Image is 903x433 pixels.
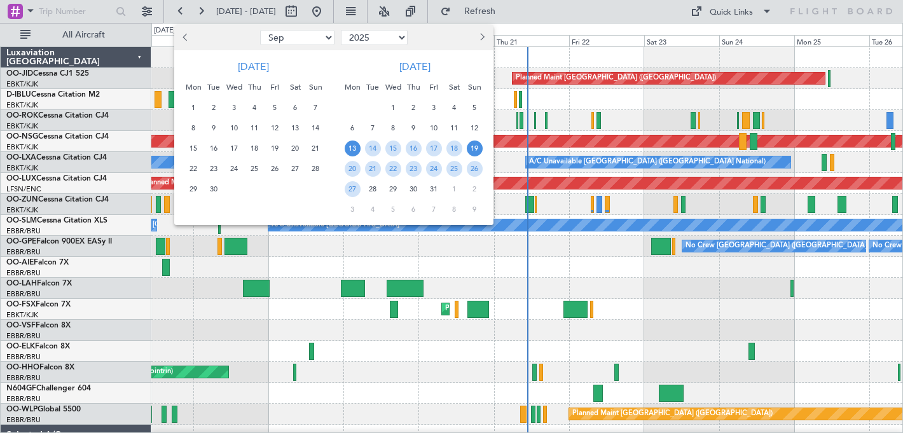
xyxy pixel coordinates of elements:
[383,97,403,118] div: 1-10-2025
[444,118,464,138] div: 11-10-2025
[362,179,383,199] div: 28-10-2025
[285,158,305,179] div: 27-9-2025
[403,77,424,97] div: Thu
[342,179,362,199] div: 27-10-2025
[183,118,203,138] div: 8-9-2025
[403,138,424,158] div: 16-10-2025
[247,141,263,156] span: 18
[406,202,422,217] span: 6
[265,118,285,138] div: 12-9-2025
[305,77,326,97] div: Sun
[186,181,202,197] span: 29
[426,181,442,197] span: 31
[424,97,444,118] div: 3-10-2025
[424,138,444,158] div: 17-10-2025
[287,120,303,136] span: 13
[385,161,401,177] span: 22
[342,138,362,158] div: 13-10-2025
[464,199,485,219] div: 9-11-2025
[247,100,263,116] span: 4
[464,138,485,158] div: 19-10-2025
[345,141,361,156] span: 13
[464,77,485,97] div: Sun
[179,27,193,48] button: Previous month
[385,120,401,136] span: 8
[424,158,444,179] div: 24-10-2025
[365,181,381,197] span: 28
[226,161,242,177] span: 24
[203,77,224,97] div: Tue
[406,100,422,116] span: 2
[446,161,462,177] span: 25
[183,97,203,118] div: 1-9-2025
[383,77,403,97] div: Wed
[224,77,244,97] div: Wed
[385,202,401,217] span: 5
[287,161,303,177] span: 27
[203,118,224,138] div: 9-9-2025
[267,161,283,177] span: 26
[305,138,326,158] div: 21-9-2025
[444,179,464,199] div: 1-11-2025
[467,141,483,156] span: 19
[424,179,444,199] div: 31-10-2025
[385,181,401,197] span: 29
[365,120,381,136] span: 7
[385,100,401,116] span: 1
[424,118,444,138] div: 10-10-2025
[446,181,462,197] span: 1
[267,100,283,116] span: 5
[403,158,424,179] div: 23-10-2025
[203,158,224,179] div: 23-9-2025
[341,30,408,45] select: Select year
[206,141,222,156] span: 16
[385,141,401,156] span: 15
[203,97,224,118] div: 2-9-2025
[467,181,483,197] span: 2
[426,161,442,177] span: 24
[424,77,444,97] div: Fri
[206,100,222,116] span: 2
[224,158,244,179] div: 24-9-2025
[365,141,381,156] span: 14
[426,120,442,136] span: 10
[203,138,224,158] div: 16-9-2025
[342,77,362,97] div: Mon
[308,120,324,136] span: 14
[265,138,285,158] div: 19-9-2025
[226,141,242,156] span: 17
[186,161,202,177] span: 22
[444,199,464,219] div: 8-11-2025
[342,199,362,219] div: 3-11-2025
[345,181,361,197] span: 27
[244,158,265,179] div: 25-9-2025
[183,158,203,179] div: 22-9-2025
[403,97,424,118] div: 2-10-2025
[206,181,222,197] span: 30
[308,100,324,116] span: 7
[362,118,383,138] div: 7-10-2025
[308,141,324,156] span: 21
[403,118,424,138] div: 9-10-2025
[475,27,489,48] button: Next month
[285,97,305,118] div: 6-9-2025
[426,141,442,156] span: 17
[260,30,334,45] select: Select month
[362,158,383,179] div: 21-10-2025
[305,158,326,179] div: 28-9-2025
[247,161,263,177] span: 25
[406,161,422,177] span: 23
[226,120,242,136] span: 10
[244,138,265,158] div: 18-9-2025
[224,97,244,118] div: 3-9-2025
[345,161,361,177] span: 20
[226,100,242,116] span: 3
[287,100,303,116] span: 6
[186,100,202,116] span: 1
[244,77,265,97] div: Thu
[224,138,244,158] div: 17-9-2025
[342,118,362,138] div: 6-10-2025
[464,179,485,199] div: 2-11-2025
[362,199,383,219] div: 4-11-2025
[467,161,483,177] span: 26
